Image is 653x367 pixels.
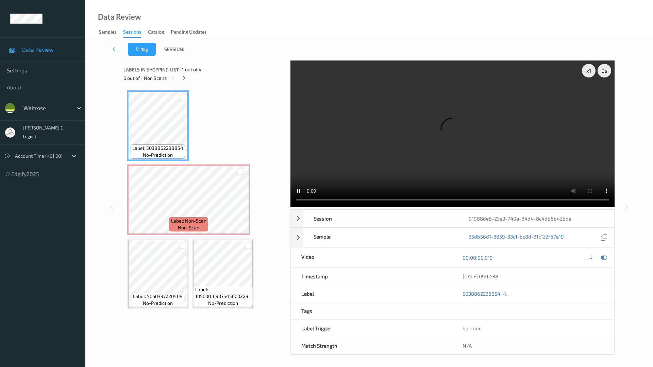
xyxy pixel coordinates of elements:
a: 35db56d1-3859-33c1-bc8d-31c122f67e19 [469,233,564,242]
a: 5038862238854 [463,290,500,297]
div: Session01988de8-23e9-740a-84d4-8c4db6b42bde [291,210,614,227]
div: Sample35db56d1-3859-33c1-bc8d-31c122f67e19 [291,228,614,248]
span: Label: 10500016907545600229 [195,286,251,300]
span: no-prediction [143,152,173,158]
div: Tags [291,302,453,319]
div: Session [303,210,459,227]
div: Video [291,248,453,267]
span: Session: [164,46,184,53]
div: barcode [452,320,614,337]
span: Label: 5038862238854 [132,145,183,152]
div: 0 out of 1 Non Scans [123,74,286,82]
div: x 1 [582,64,596,77]
div: 01988de8-23e9-740a-84d4-8c4db6b42bde [458,210,614,227]
a: 00:00:00.019 [463,254,493,261]
div: Match Strength [291,337,453,354]
span: no-prediction [208,300,238,307]
div: Label [291,285,453,302]
span: Labels in shopping list: [123,66,180,73]
span: 1 out of 4 [182,66,202,73]
div: Data Review [98,14,141,20]
a: Sessions [123,28,148,38]
button: Tag [128,43,156,56]
div: Catalog [148,29,164,37]
a: Samples [99,28,123,37]
div: [DATE] 09:17:38 [463,273,604,280]
div: N/A [452,337,614,354]
span: no-prediction [143,300,173,307]
div: Sample [303,228,459,247]
div: Samples [99,29,116,37]
div: Timestamp [291,268,453,285]
div: Sessions [123,29,141,38]
span: non-scan [178,224,199,231]
span: Label: 5060337220408 [133,293,183,300]
span: Label: Non-Scan [171,217,206,224]
a: Catalog [148,28,171,37]
a: Pending Updates [171,28,213,37]
div: Label Trigger [291,320,453,337]
div: Pending Updates [171,29,206,37]
div: 0 s [598,64,611,77]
